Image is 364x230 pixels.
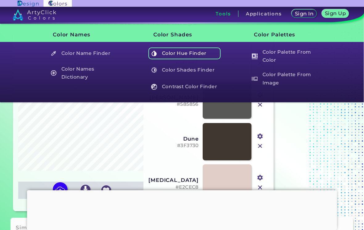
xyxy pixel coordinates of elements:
[326,11,345,16] h5: Sign Up
[81,185,90,195] img: icon_download_white.svg
[147,143,199,149] h5: #3F3730
[256,101,264,109] img: icon_close.svg
[143,27,221,43] h3: Color Shades
[248,70,322,88] a: Color Palette From Image
[293,10,316,18] a: Sign In
[249,47,321,65] h5: Color Palette From Color
[13,9,56,20] img: logo_artyclick_colors_white.svg
[252,53,258,59] img: icon_col_pal_col_white.svg
[243,27,322,43] h3: Color Palettes
[151,84,157,90] img: icon_color_contrast_white.svg
[147,184,199,190] h5: #E2CEC8
[249,70,321,88] h5: Color Palette From Image
[51,70,56,76] img: icon_color_names_dictionary_white.svg
[18,1,38,6] img: ArtyClick Design logo
[48,47,120,59] h5: Color Name Finder
[151,67,157,73] img: icon_color_shades_white.svg
[256,183,264,191] img: icon_close.svg
[27,190,337,228] iframe: Advertisement
[151,51,157,56] img: icon_color_hue_white.svg
[148,81,221,92] a: Contrast Color Finder
[48,64,120,82] h5: Color Names Dictionary
[248,47,322,65] a: Color Palette From Color
[148,64,221,76] a: Color Shades Finder
[47,47,121,59] a: Color Name Finder
[252,76,258,82] img: icon_palette_from_image_white.svg
[51,51,56,56] img: icon_color_name_finder_white.svg
[42,27,121,43] h3: Color Names
[53,182,68,197] img: icon picture
[323,10,347,18] a: Sign Up
[101,185,111,195] img: icon_favourite_white.svg
[246,11,282,16] h3: Applications
[147,136,199,142] h3: Dune
[296,11,312,16] h5: Sign In
[148,47,221,59] a: Color Hue Finder
[256,142,264,150] img: icon_close.svg
[147,101,199,107] h5: #585856
[47,64,121,82] a: Color Names Dictionary
[147,177,199,183] h3: [MEDICAL_DATA]
[216,11,231,16] h3: Tools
